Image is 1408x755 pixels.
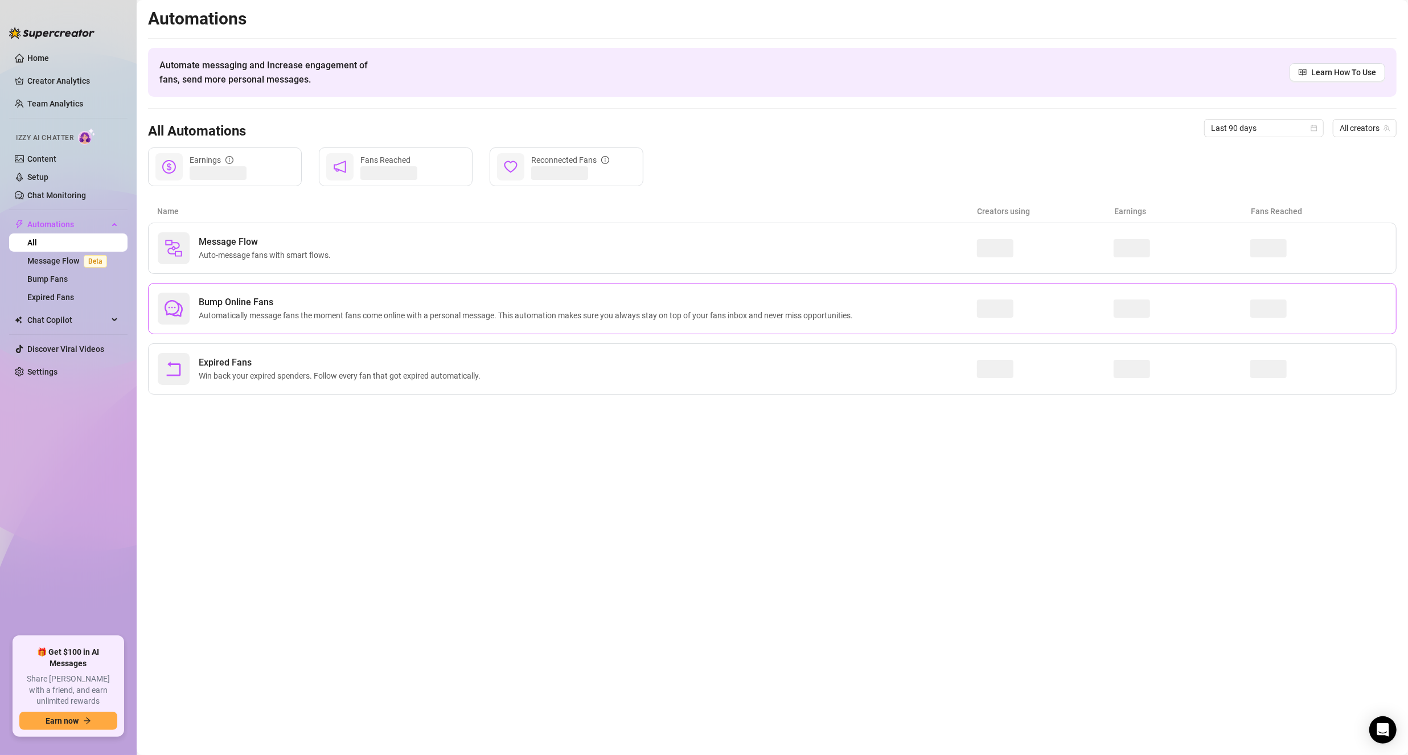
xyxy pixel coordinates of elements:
[84,255,107,268] span: Beta
[190,154,233,166] div: Earnings
[27,256,112,265] a: Message FlowBeta
[27,238,37,247] a: All
[504,160,518,174] span: heart
[1369,716,1397,744] div: Open Intercom Messenger
[1311,66,1376,79] span: Learn How To Use
[83,717,91,725] span: arrow-right
[162,160,176,174] span: dollar
[27,191,86,200] a: Chat Monitoring
[1340,120,1390,137] span: All creators
[360,155,411,165] span: Fans Reached
[199,296,857,309] span: Bump Online Fans
[199,235,335,249] span: Message Flow
[531,154,609,166] div: Reconnected Fans
[19,674,117,707] span: Share [PERSON_NAME] with a friend, and earn unlimited rewards
[27,367,58,376] a: Settings
[27,344,104,354] a: Discover Viral Videos
[148,122,246,141] h3: All Automations
[27,274,68,284] a: Bump Fans
[27,311,108,329] span: Chat Copilot
[16,133,73,143] span: Izzy AI Chatter
[27,72,118,90] a: Creator Analytics
[225,156,233,164] span: info-circle
[78,128,96,145] img: AI Chatter
[165,239,183,257] img: svg%3e
[157,205,978,218] article: Name
[27,293,74,302] a: Expired Fans
[1251,205,1388,218] article: Fans Reached
[1114,205,1251,218] article: Earnings
[1299,68,1307,76] span: read
[27,173,48,182] a: Setup
[19,712,117,730] button: Earn nowarrow-right
[199,356,485,370] span: Expired Fans
[165,299,183,318] span: comment
[27,154,56,163] a: Content
[159,58,379,87] span: Automate messaging and Increase engagement of fans, send more personal messages.
[333,160,347,174] span: notification
[199,249,335,261] span: Auto-message fans with smart flows.
[27,215,108,233] span: Automations
[27,99,83,108] a: Team Analytics
[19,647,117,669] span: 🎁 Get $100 in AI Messages
[1311,125,1317,132] span: calendar
[9,27,95,39] img: logo-BBDzfeDw.svg
[1211,120,1317,137] span: Last 90 days
[601,156,609,164] span: info-circle
[15,316,22,324] img: Chat Copilot
[148,8,1397,30] h2: Automations
[978,205,1114,218] article: Creators using
[1290,63,1385,81] a: Learn How To Use
[27,54,49,63] a: Home
[199,370,485,382] span: Win back your expired spenders. Follow every fan that got expired automatically.
[46,716,79,725] span: Earn now
[165,360,183,378] span: rollback
[15,220,24,229] span: thunderbolt
[1384,125,1390,132] span: team
[199,309,857,322] span: Automatically message fans the moment fans come online with a personal message. This automation m...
